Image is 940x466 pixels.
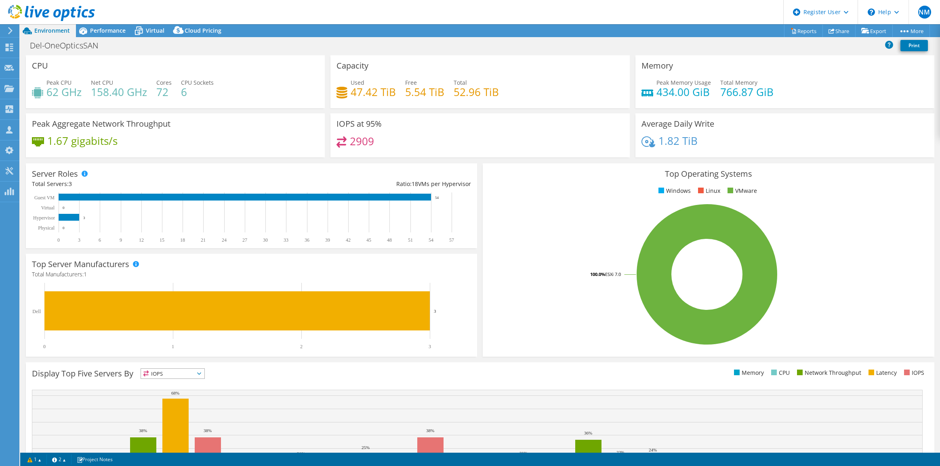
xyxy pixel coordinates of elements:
text: 3 [429,344,431,349]
h4: 72 [156,88,172,96]
li: Latency [866,368,897,377]
text: 27 [242,237,247,243]
h4: 434.00 GiB [656,88,711,96]
text: 21% [519,451,528,456]
tspan: ESXi 7.0 [605,271,621,277]
text: 0 [43,344,46,349]
li: Windows [656,186,691,195]
text: 9 [120,237,122,243]
span: 3 [69,180,72,188]
h4: 52.96 TiB [454,88,499,96]
h3: IOPS at 95% [336,119,382,128]
text: Dell [32,309,41,314]
h4: 766.87 GiB [720,88,774,96]
a: Share [822,25,856,37]
text: 30 [263,237,268,243]
h4: 47.42 TiB [351,88,396,96]
h3: Capacity [336,61,368,70]
text: 48 [387,237,392,243]
a: 2 [46,454,71,464]
text: Physical [38,225,55,231]
text: 39 [325,237,330,243]
text: 54 [435,196,439,200]
text: 45 [366,237,371,243]
span: Peak Memory Usage [656,79,711,86]
text: 18 [180,237,185,243]
text: 0 [63,226,65,230]
a: Print [900,40,928,51]
text: 21% [297,451,305,456]
text: 38% [139,428,147,433]
span: Total [454,79,467,86]
span: Peak CPU [46,79,71,86]
text: 22% [616,450,625,455]
span: NM [918,6,931,19]
text: 6 [99,237,101,243]
text: 21 [201,237,206,243]
h3: Memory [641,61,673,70]
span: Total Memory [720,79,757,86]
text: 0 [63,206,65,210]
text: 0 [57,237,60,243]
text: 1 [172,344,174,349]
text: 25% [362,445,370,450]
span: CPU Sockets [181,79,214,86]
a: More [892,25,930,37]
svg: \n [868,8,875,16]
a: Project Notes [71,454,118,464]
h3: Peak Aggregate Network Throughput [32,119,170,128]
text: 15 [160,237,164,243]
span: Performance [90,27,126,34]
h4: 5.54 TiB [405,88,444,96]
text: 2 [300,344,303,349]
h3: Server Roles [32,169,78,178]
span: Net CPU [91,79,113,86]
text: 51 [408,237,413,243]
li: VMware [726,186,757,195]
text: Virtual [41,205,55,211]
text: 3 [434,309,436,313]
li: CPU [769,368,790,377]
h3: Average Daily Write [641,119,714,128]
h4: 158.40 GHz [91,88,147,96]
span: 18 [412,180,418,188]
text: 3 [78,237,80,243]
h4: 1.82 TiB [658,136,698,145]
span: Virtual [146,27,164,34]
text: 36 [305,237,309,243]
a: Export [855,25,893,37]
text: 54 [429,237,433,243]
text: 20% [107,452,115,457]
text: 12 [139,237,144,243]
li: Memory [732,368,764,377]
div: Total Servers: [32,180,252,188]
tspan: 100.0% [590,271,605,277]
h4: 2909 [350,137,374,146]
h1: Del-OneOpticsSAN [26,41,111,50]
span: Cloud Pricing [185,27,221,34]
text: 68% [171,391,179,395]
li: Network Throughput [795,368,861,377]
text: Guest VM [34,195,55,201]
h3: Top Server Manufacturers [32,260,129,269]
span: Free [405,79,417,86]
text: 24 [222,237,227,243]
h3: Top Operating Systems [489,169,928,178]
text: 33 [284,237,288,243]
text: 3 [83,216,85,220]
text: 38% [204,428,212,433]
span: Cores [156,79,172,86]
h4: 1.67 gigabits/s [47,136,118,145]
h4: 6 [181,88,214,96]
text: 24% [649,447,657,452]
text: 36% [584,430,592,435]
text: 57 [449,237,454,243]
text: 42 [346,237,351,243]
h4: Total Manufacturers: [32,270,471,279]
h3: CPU [32,61,48,70]
li: IOPS [902,368,924,377]
div: Ratio: VMs per Hypervisor [252,180,471,188]
text: 38% [426,428,434,433]
span: IOPS [141,369,204,378]
a: Reports [784,25,823,37]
